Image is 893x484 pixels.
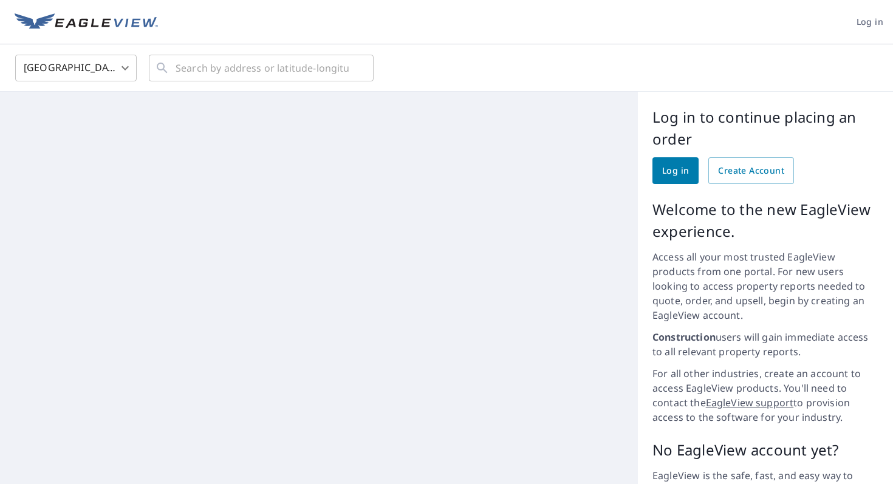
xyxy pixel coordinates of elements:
[662,163,689,179] span: Log in
[652,366,878,424] p: For all other industries, create an account to access EagleView products. You'll need to contact ...
[718,163,784,179] span: Create Account
[857,15,883,30] span: Log in
[652,106,878,150] p: Log in to continue placing an order
[652,199,878,242] p: Welcome to the new EagleView experience.
[706,396,794,409] a: EagleView support
[708,157,794,184] a: Create Account
[652,330,716,344] strong: Construction
[652,330,878,359] p: users will gain immediate access to all relevant property reports.
[176,51,349,85] input: Search by address or latitude-longitude
[15,51,137,85] div: [GEOGRAPHIC_DATA]
[652,250,878,322] p: Access all your most trusted EagleView products from one portal. For new users looking to access ...
[652,157,699,184] a: Log in
[652,439,878,461] p: No EagleView account yet?
[15,13,158,32] img: EV Logo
